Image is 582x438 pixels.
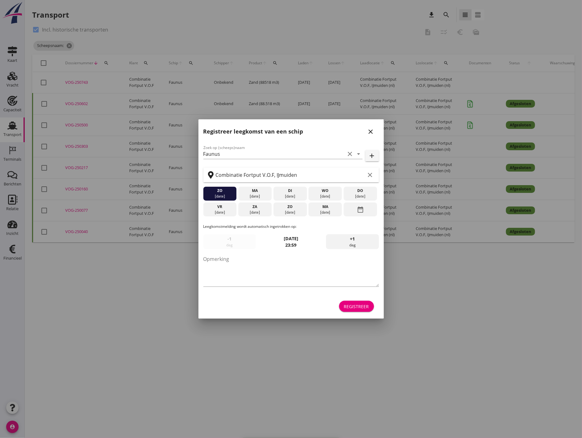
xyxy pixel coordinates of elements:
div: [DATE] [240,193,270,199]
div: [DATE] [205,193,235,199]
div: [DATE] [275,193,305,199]
input: Zoek op (scheeps)naam [203,149,345,159]
input: Zoek op terminal of plaats [216,170,365,180]
strong: 23:59 [286,242,297,248]
div: vr [205,204,235,210]
div: wo [310,188,340,193]
span: -1 [227,236,232,242]
div: [DATE] [240,210,270,215]
div: [DATE] [310,210,340,215]
div: [DATE] [275,210,305,215]
div: Registreer [344,303,369,310]
h2: Registreer leegkomst van een schip [203,127,303,136]
i: clear [346,150,354,158]
div: dag [326,234,379,249]
strong: [DATE] [284,236,298,241]
i: add [368,152,376,159]
div: do [345,188,376,193]
div: [DATE] [310,193,340,199]
div: zo [205,188,235,193]
textarea: Opmerking [203,254,379,287]
div: zo [275,204,305,210]
div: dag [203,234,256,249]
i: clear [367,171,374,179]
p: Leegkomstmelding wordt automatisch ingetrokken op: [203,224,379,229]
span: +1 [350,236,355,242]
i: date_range [357,204,364,215]
div: di [275,188,305,193]
div: ma [310,204,340,210]
div: [DATE] [345,193,376,199]
div: [DATE] [205,210,235,215]
div: za [240,204,270,210]
div: ma [240,188,270,193]
i: close [367,128,375,135]
button: Registreer [339,301,374,312]
i: arrow_drop_down [355,150,363,158]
